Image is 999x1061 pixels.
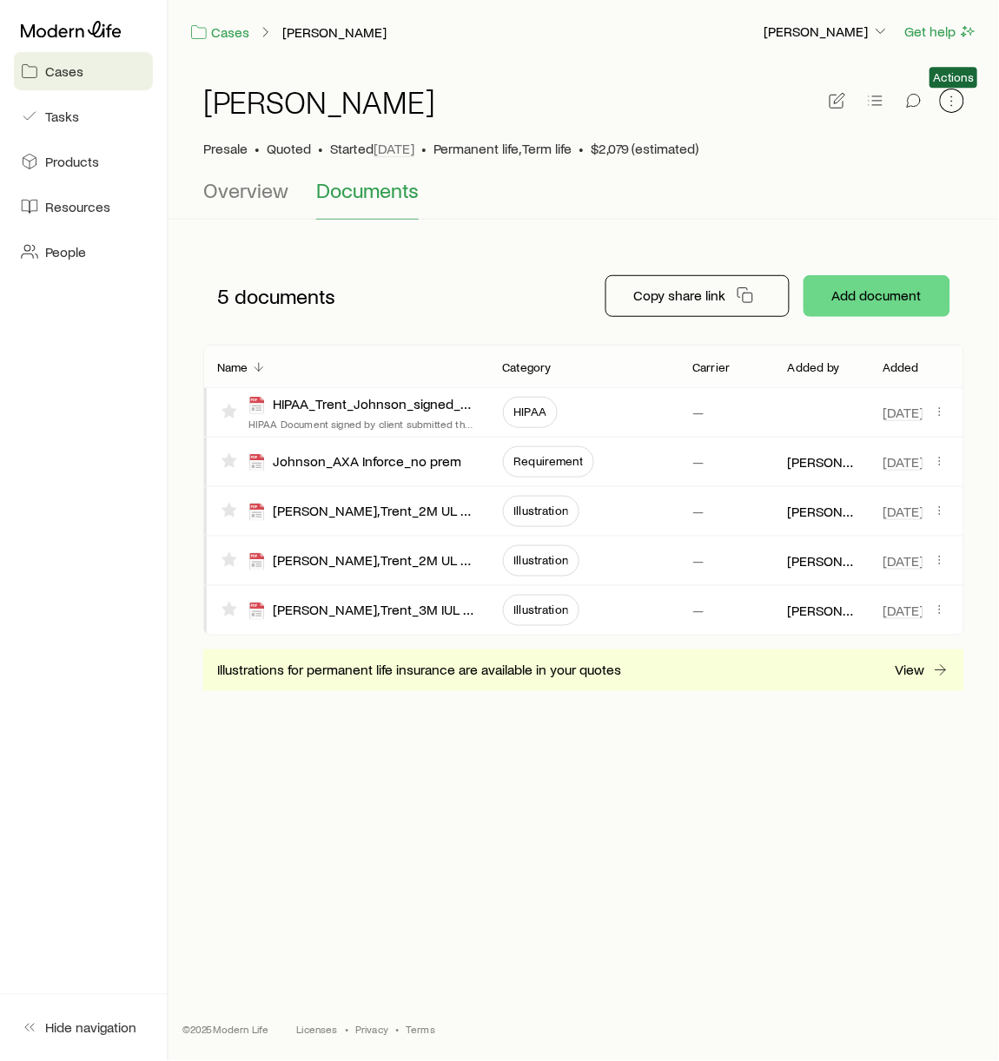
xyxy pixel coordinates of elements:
[45,63,83,80] span: Cases
[14,233,153,271] a: People
[514,603,569,616] span: Illustration
[14,52,153,90] a: Cases
[203,178,964,220] div: Case details tabs
[503,360,552,374] p: Category
[579,140,584,157] span: •
[281,24,387,41] button: [PERSON_NAME]
[203,84,435,119] h1: [PERSON_NAME]
[693,552,705,570] p: —
[217,360,248,374] p: Name
[255,140,260,157] span: •
[693,360,731,374] p: Carrier
[883,404,924,421] span: [DATE]
[235,284,335,308] span: documents
[634,287,726,304] p: Copy share link
[514,405,547,418] span: HIPAA
[248,417,475,431] p: HIPAA Document signed by client submitted through client fact finder
[318,140,323,157] span: •
[788,360,840,374] p: Added by
[45,1019,136,1037] span: Hide navigation
[883,360,920,374] p: Added
[14,142,153,181] a: Products
[355,1023,388,1037] a: Privacy
[883,602,924,619] span: [DATE]
[904,22,978,42] button: Get help
[433,140,572,157] span: Permanent life, Term life
[45,108,79,125] span: Tasks
[345,1023,348,1037] span: •
[693,602,705,619] p: —
[316,178,419,202] span: Documents
[248,502,475,522] div: [PERSON_NAME], Trent_2M UL Comparison_Best Class_1035 only
[896,662,925,679] p: View
[788,453,856,471] p: [PERSON_NAME]
[693,453,705,471] p: —
[788,552,856,570] p: [PERSON_NAME]
[693,404,705,421] p: —
[248,601,475,621] div: [PERSON_NAME], Trent_3M IUL Comparison
[330,140,414,157] p: Started
[395,1023,399,1037] span: •
[248,551,475,571] div: [PERSON_NAME], Trent_2M UL Comparison_Best Class_222k 1035 only
[248,452,461,472] div: Johnson_AXA Inforce_no prem
[14,188,153,226] a: Resources
[764,22,890,43] button: [PERSON_NAME]
[514,553,569,567] span: Illustration
[693,503,705,520] p: —
[764,23,890,40] p: [PERSON_NAME]
[297,1023,338,1037] a: Licenses
[248,395,475,415] div: HIPAA_Trent_Johnson_signed_2025_08_22.pdf
[804,275,950,317] button: Add document
[883,453,924,471] span: [DATE]
[514,504,569,517] span: Illustration
[45,153,99,170] span: Products
[203,140,248,157] p: Presale
[883,552,924,570] span: [DATE]
[267,140,311,157] span: Quoted
[45,243,86,260] span: People
[788,503,856,520] p: [PERSON_NAME]
[189,23,250,43] a: Cases
[14,1009,153,1047] button: Hide navigation
[883,503,924,520] span: [DATE]
[591,140,699,157] span: $2,079 (estimated)
[406,1023,435,1037] a: Terms
[182,1023,269,1037] p: © 2025 Modern Life
[374,140,414,157] span: [DATE]
[895,661,950,681] a: View
[514,454,584,468] span: Requirement
[203,178,288,202] span: Overview
[14,97,153,135] a: Tasks
[217,284,229,308] span: 5
[45,198,110,215] span: Resources
[788,602,856,619] p: [PERSON_NAME]
[933,70,974,84] span: Actions
[421,140,427,157] span: •
[605,275,790,317] button: Copy share link
[217,662,621,679] span: Illustrations for permanent life insurance are available in your quotes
